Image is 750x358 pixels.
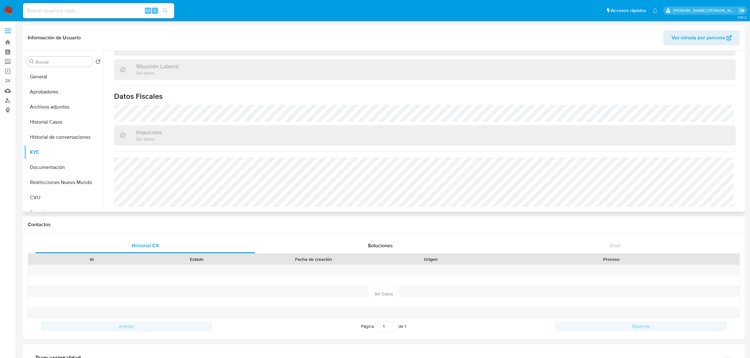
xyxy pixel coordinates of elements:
[136,46,159,52] p: Sin datos
[114,59,736,80] div: Situación LaboralSin datos
[663,30,740,45] button: Ver mirada por persona
[611,7,646,14] span: Accesos rápidos
[29,59,34,64] button: Buscar
[23,7,174,15] input: Buscar usuario o caso...
[132,242,159,249] span: Historial CX
[24,190,103,205] button: CVU
[24,145,103,160] button: KYC
[136,63,178,70] h3: Situación Laboral
[136,129,162,136] h3: Impuestos
[672,30,725,45] span: Ver mirada por persona
[24,99,103,115] button: Archivos adjuntos
[488,256,735,262] div: Proceso
[114,92,736,101] h1: Datos Fiscales
[41,321,212,331] button: Anterior
[383,256,479,262] div: Origen
[136,136,162,142] p: Sin datos
[652,8,658,13] a: Notificaciones
[148,256,244,262] div: Estado
[159,6,172,15] button: search-icon
[36,59,90,65] input: Buscar
[254,256,374,262] div: Fecha de creación
[24,175,103,190] button: Restricciones Nuevo Mundo
[146,8,151,14] span: Alt
[24,160,103,175] button: Documentación
[24,69,103,84] button: General
[405,323,407,329] span: 1
[24,115,103,130] button: Historial Casos
[610,242,621,249] span: Chat
[24,84,103,99] button: Aprobadores
[114,125,736,146] div: ImpuestosSin datos
[361,321,407,331] span: Página de
[673,8,737,14] p: roxana.vasquez@mercadolibre.com
[368,242,393,249] span: Soluciones
[43,256,140,262] div: Id
[154,8,156,14] span: s
[24,130,103,145] button: Historial de conversaciones
[95,59,100,66] button: Volver al orden por defecto
[739,7,745,14] a: Salir
[136,70,178,76] p: Sin datos
[28,221,740,228] h1: Contactos
[24,205,103,220] button: Direcciones
[555,321,727,331] button: Siguiente
[28,35,81,41] h1: Información de Usuario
